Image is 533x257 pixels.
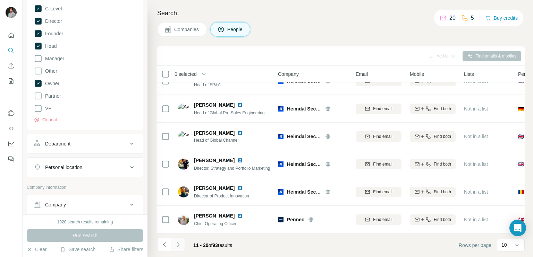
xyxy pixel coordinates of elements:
span: [PERSON_NAME] [194,130,235,136]
span: Heimdal Security [287,188,322,195]
span: results [193,242,232,248]
span: Owner [42,80,59,87]
button: Feedback [6,153,17,165]
button: Find both [410,159,456,169]
img: Avatar [6,7,17,18]
img: LinkedIn logo [237,213,243,219]
span: Rows per page [459,242,491,249]
span: Lists [464,71,474,78]
span: Heimdal Security [287,105,322,112]
img: Avatar [178,186,189,197]
span: [PERSON_NAME] [194,213,235,219]
span: Not in a list [464,78,488,84]
span: Director of Product Innovation [194,194,249,198]
button: Find email [356,159,401,169]
span: Not in a list [464,217,488,222]
img: Logo of Heimdal Security [278,161,284,167]
img: Avatar [178,103,189,114]
img: Avatar [178,159,189,170]
button: My lists [6,75,17,87]
button: Find email [356,187,401,197]
span: Penneo [287,216,305,223]
span: 🇩🇰 [518,216,524,223]
span: Heimdal Security [287,161,322,168]
button: Company [27,196,143,213]
button: Buy credits [485,13,518,23]
span: 0 selected [175,71,197,78]
span: Head of Global Pre-Sales Engineering [194,110,264,115]
img: LinkedIn logo [237,185,243,191]
button: Find both [410,104,456,114]
div: Department [45,140,70,147]
button: Dashboard [6,138,17,150]
div: 1920 search results remaining [57,219,113,225]
img: LinkedIn logo [237,130,243,136]
button: Quick start [6,29,17,42]
span: 🇬🇧 [518,161,524,168]
span: Chief Operating Officer [194,221,237,226]
span: Head [42,43,57,50]
button: Search [6,44,17,57]
img: Logo of Penneo [278,217,284,222]
span: Not in a list [464,161,488,167]
span: Not in a list [464,106,488,112]
div: Personal location [45,164,82,171]
span: People [227,26,243,33]
button: Use Surfe API [6,122,17,135]
div: Company [45,201,66,208]
span: Find email [373,133,392,140]
button: Share filters [109,246,143,253]
span: 🇷🇴 [518,188,524,195]
span: C-Level [42,5,62,12]
span: Companies [174,26,200,33]
button: Find email [356,214,401,225]
span: Find both [434,106,451,112]
button: Find both [410,131,456,142]
button: Save search [60,246,95,253]
span: [PERSON_NAME] [194,101,235,108]
div: Open Intercom Messenger [509,220,526,236]
span: Find email [373,161,392,167]
span: VP [42,105,52,112]
button: Find email [356,131,401,142]
span: Email [356,71,368,78]
span: Find both [434,216,451,223]
p: Company information [27,184,143,190]
img: Logo of Heimdal Security [278,134,284,139]
span: Find email [373,189,392,195]
span: [PERSON_NAME] [194,185,235,192]
p: 5 [471,14,474,22]
img: Logo of Heimdal Security [278,106,284,112]
img: Logo of Heimdal Security [278,189,284,195]
span: Not in a list [464,189,488,195]
span: Find both [434,133,451,140]
button: Clear all [34,117,58,123]
span: Mobile [410,71,424,78]
h4: Search [157,8,525,18]
span: Partner [42,92,61,99]
span: Head of Global Channel [194,137,251,143]
img: Avatar [178,131,189,142]
span: Find both [434,161,451,167]
button: Navigate to next page [171,238,185,251]
p: 10 [501,241,507,248]
span: Company [278,71,299,78]
button: Use Surfe on LinkedIn [6,107,17,119]
span: [PERSON_NAME] [194,157,235,164]
img: LinkedIn logo [237,102,243,108]
img: LinkedIn logo [237,158,243,163]
span: Find email [373,106,392,112]
button: Enrich CSV [6,60,17,72]
span: Manager [42,55,64,62]
span: 🇬🇧 [518,133,524,140]
span: Find both [434,189,451,195]
button: Find both [410,187,456,197]
button: Clear [27,246,46,253]
span: 🇩🇪 [518,105,524,112]
button: Department [27,135,143,152]
button: Find both [410,214,456,225]
span: of [209,242,213,248]
span: 93 [212,242,218,248]
span: Not in a list [464,134,488,139]
p: 20 [449,14,456,22]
